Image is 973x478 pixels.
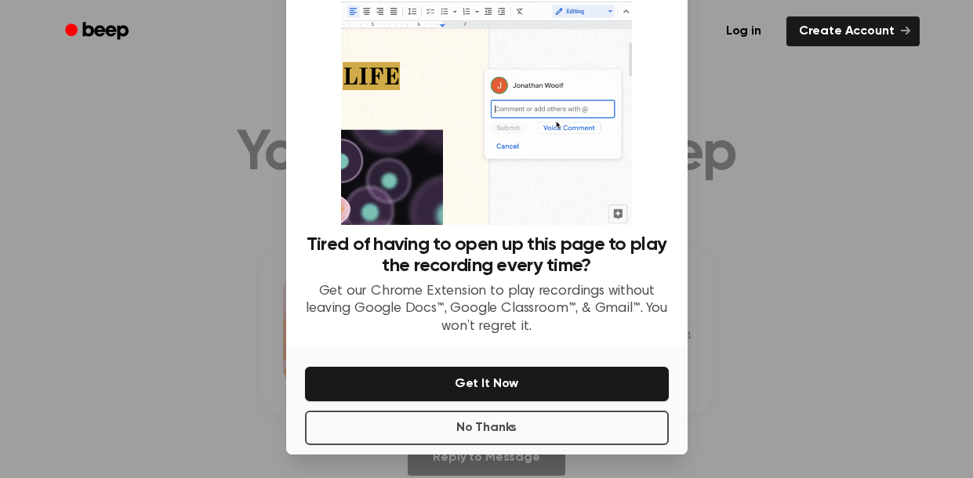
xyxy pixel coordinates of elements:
p: Get our Chrome Extension to play recordings without leaving Google Docs™, Google Classroom™, & Gm... [305,283,669,336]
a: Create Account [786,16,920,46]
button: Get It Now [305,367,669,401]
a: Beep [54,16,143,47]
button: No Thanks [305,411,669,445]
h3: Tired of having to open up this page to play the recording every time? [305,234,669,277]
a: Log in [710,13,777,49]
